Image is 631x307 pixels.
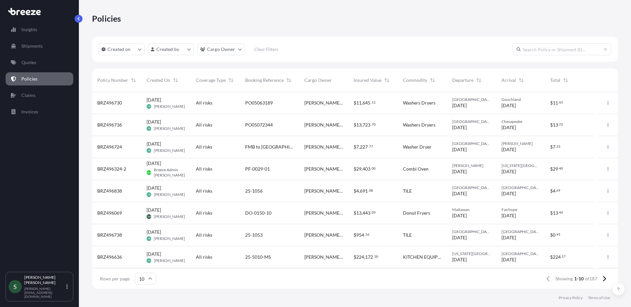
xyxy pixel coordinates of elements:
button: Sort [227,76,235,84]
span: 13 [553,123,558,127]
span: TILE [403,188,412,194]
span: Showing [555,275,573,282]
span: 29 [356,167,362,171]
span: $ [550,123,553,127]
p: [PERSON_NAME] [PERSON_NAME] [24,275,65,285]
p: Claims [21,92,35,99]
span: [GEOGRAPHIC_DATA] [502,229,540,234]
a: Privacy Policy [559,295,583,300]
span: VR [147,257,151,264]
span: All risks [196,144,212,150]
span: [GEOGRAPHIC_DATA] [452,185,491,190]
span: 25-5010-MS [245,254,271,260]
span: [DATE] [452,190,467,197]
span: 11 [553,101,558,105]
span: of 187 [585,275,597,282]
span: 11 [356,101,362,105]
p: Policies [92,13,121,24]
span: , [364,255,365,259]
span: BRZ496736 [97,122,122,128]
button: Clear Filters [248,44,285,55]
span: 65 [559,101,563,104]
span: VR [147,191,151,198]
span: 0 [553,233,555,237]
span: [DATE] [502,190,516,197]
span: , [362,101,362,105]
button: Sort [285,76,293,84]
span: $ [550,211,553,215]
span: All risks [196,122,212,128]
span: [DATE] [452,212,467,219]
span: Insured Value [354,77,382,83]
span: [PERSON_NAME] Logistics [304,166,343,172]
p: Clear Filters [254,46,278,53]
span: Breeze Admin [PERSON_NAME] [154,167,185,178]
span: 224 [553,255,561,259]
p: Invoices [21,108,38,115]
span: $ [354,123,356,127]
span: BAMR [145,169,152,176]
span: 25-1053 [245,232,263,238]
span: Cargo Owner [304,77,332,83]
span: . [368,145,369,148]
button: cargoOwner Filter options [197,43,245,55]
span: Combi Oven [403,166,429,172]
span: [US_STATE][GEOGRAPHIC_DATA] [502,163,540,168]
span: VR [147,235,151,242]
span: [DATE] [452,102,467,109]
span: [PERSON_NAME] Logistics [304,144,343,150]
span: [DATE] [147,97,161,103]
span: . [364,233,365,236]
span: All risks [196,166,212,172]
span: FMB to [GEOGRAPHIC_DATA], [GEOGRAPHIC_DATA] [245,144,294,150]
span: VR [147,147,151,154]
span: Coverage Type [196,77,226,83]
span: [GEOGRAPHIC_DATA] [452,119,491,124]
span: 25-1056 [245,188,263,194]
span: Chesapeake [502,119,540,124]
span: VR [147,103,151,110]
span: 13 [553,211,558,215]
span: . [555,189,556,192]
span: $ [354,189,356,193]
span: BRZ496069 [97,210,122,216]
span: 44 [559,211,563,214]
span: [PERSON_NAME] [154,258,185,263]
span: , [359,189,360,193]
span: [GEOGRAPHIC_DATA] [452,97,491,102]
button: Sort [129,76,137,84]
span: $ [354,211,356,215]
span: [DATE] [452,124,467,131]
span: 23 [556,145,560,148]
span: [GEOGRAPHIC_DATA] [502,251,540,256]
input: Search Policy or Shipment ID... [513,43,611,55]
span: 30 [374,255,378,258]
span: Booking Reference [245,77,284,83]
span: PO05072344 [245,122,273,128]
a: Invoices [6,105,73,118]
span: $ [550,255,553,259]
span: Arrival [502,77,516,83]
span: [DATE] [502,234,516,241]
span: Donut Fryers [403,210,430,216]
span: Departure [452,77,474,83]
span: , [359,145,360,149]
span: [PERSON_NAME] Logistics [304,100,343,106]
span: 11 [372,101,376,104]
span: Washers Dryers [403,122,435,128]
span: [PERSON_NAME] Logistics [304,188,343,194]
span: KITCHEN EQUIPMENT [403,254,442,260]
span: [PERSON_NAME] [154,104,185,109]
button: Sort [475,76,483,84]
span: [DATE] [502,102,516,109]
span: [PERSON_NAME] [502,141,540,146]
span: BRZ496838 [97,188,122,194]
span: [PERSON_NAME] Logistics [304,122,343,128]
a: Terms of Use [588,295,610,300]
span: All risks [196,254,212,260]
button: createdBy Filter options [148,43,194,55]
a: Claims [6,89,73,102]
span: $ [354,145,356,149]
span: [DATE] [147,160,161,167]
